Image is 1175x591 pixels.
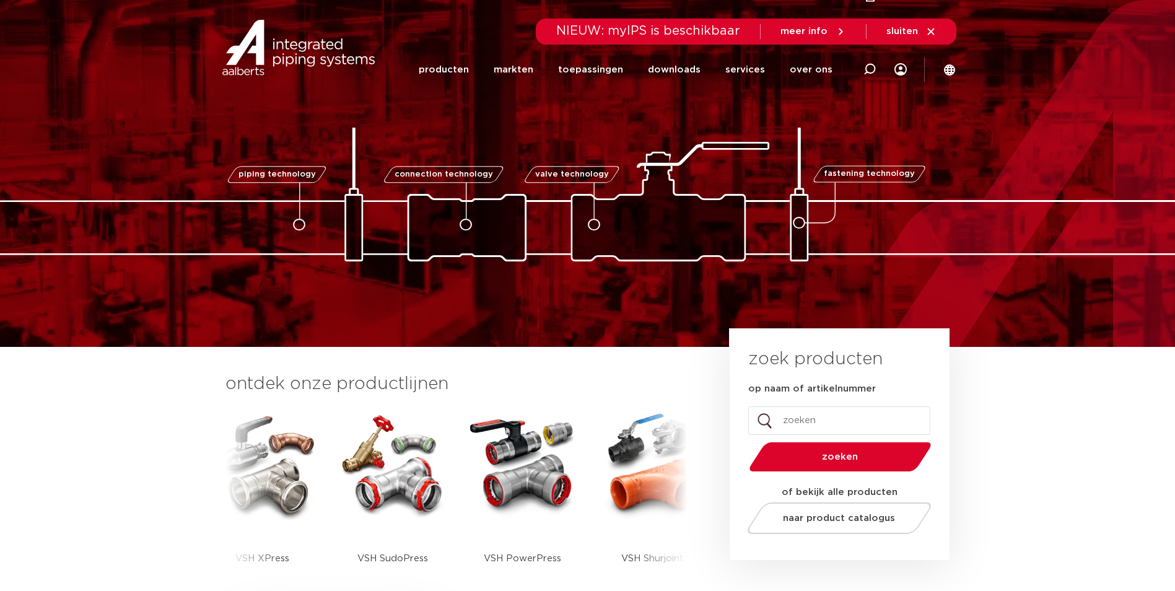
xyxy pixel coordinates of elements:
[238,170,316,178] span: piping technology
[744,502,934,534] a: naar product catalogus
[725,45,765,95] a: services
[225,372,688,396] h3: ontdek onze productlijnen
[782,488,898,497] strong: of bekijk alle producten
[886,27,918,36] span: sluiten
[748,406,930,435] input: zoeken
[419,45,832,95] nav: Menu
[556,25,740,37] span: NIEUW: myIPS is beschikbaar
[494,45,533,95] a: markten
[748,383,876,395] label: op naam of artikelnummer
[894,45,907,95] div: my IPS
[780,27,828,36] span: meer info
[394,170,492,178] span: connection technology
[748,347,883,372] h3: zoek producten
[783,514,895,523] span: naar product catalogus
[535,170,609,178] span: valve technology
[824,170,915,178] span: fastening technology
[790,45,832,95] a: over ons
[558,45,623,95] a: toepassingen
[419,45,469,95] a: producten
[780,26,846,37] a: meer info
[781,452,899,462] span: zoeken
[648,45,701,95] a: downloads
[886,26,937,37] a: sluiten
[744,441,936,473] button: zoeken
